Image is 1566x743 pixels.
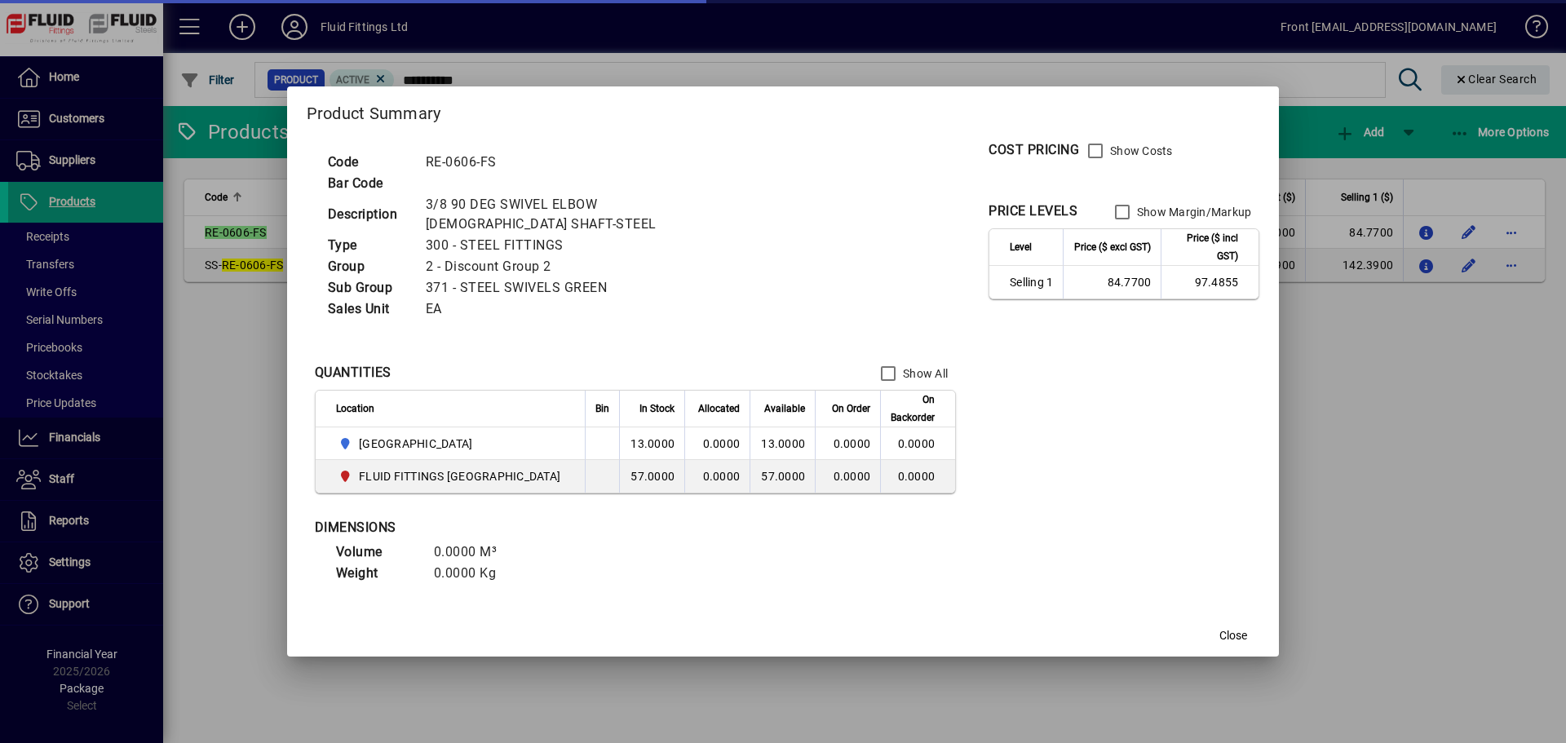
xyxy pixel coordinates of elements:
span: Price ($ incl GST) [1171,229,1238,265]
span: Level [1010,238,1032,256]
td: Bar Code [320,173,418,194]
td: 300 - STEEL FITTINGS [418,235,714,256]
span: FLUID FITTINGS CHRISTCHURCH [336,467,568,486]
span: On Order [832,400,870,418]
td: 0.0000 [684,460,750,493]
td: Group [320,256,418,277]
td: 0.0000 [684,427,750,460]
td: 13.0000 [619,427,684,460]
td: Type [320,235,418,256]
label: Show Costs [1107,143,1173,159]
td: Weight [328,563,426,584]
button: Close [1207,621,1259,650]
div: DIMENSIONS [315,518,723,537]
td: 0.0000 [880,427,955,460]
span: Price ($ excl GST) [1074,238,1151,256]
span: Close [1219,627,1247,644]
td: EA [418,299,714,320]
td: 13.0000 [750,427,815,460]
h2: Product Summary [287,86,1280,134]
span: On Backorder [891,391,935,427]
span: In Stock [639,400,675,418]
span: FLUID FITTINGS [GEOGRAPHIC_DATA] [359,468,560,484]
td: 2 - Discount Group 2 [418,256,714,277]
div: COST PRICING [989,140,1079,160]
td: 0.0000 M³ [426,542,524,563]
div: QUANTITIES [315,363,391,383]
span: Bin [595,400,609,418]
td: 57.0000 [619,460,684,493]
span: AUCKLAND [336,434,568,453]
div: PRICE LEVELS [989,201,1077,221]
td: 97.4855 [1161,266,1259,299]
td: Sales Unit [320,299,418,320]
span: Selling 1 [1010,274,1053,290]
td: Volume [328,542,426,563]
label: Show Margin/Markup [1134,204,1252,220]
td: Sub Group [320,277,418,299]
span: Location [336,400,374,418]
td: 57.0000 [750,460,815,493]
span: 0.0000 [834,470,871,483]
label: Show All [900,365,948,382]
td: 0.0000 [880,460,955,493]
td: 0.0000 Kg [426,563,524,584]
span: Allocated [698,400,740,418]
td: Code [320,152,418,173]
td: 371 - STEEL SWIVELS GREEN [418,277,714,299]
td: 3/8 90 DEG SWIVEL ELBOW [DEMOGRAPHIC_DATA] SHAFT-STEEL [418,194,714,235]
span: 0.0000 [834,437,871,450]
span: Available [764,400,805,418]
td: 84.7700 [1063,266,1161,299]
span: [GEOGRAPHIC_DATA] [359,436,472,452]
td: RE-0606-FS [418,152,714,173]
td: Description [320,194,418,235]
